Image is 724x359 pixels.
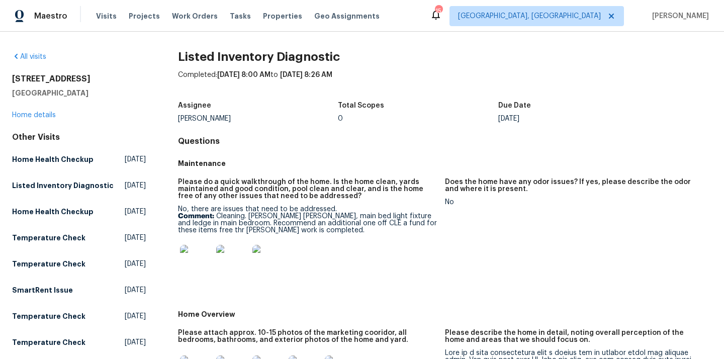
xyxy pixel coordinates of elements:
div: Other Visits [12,132,146,142]
h5: Temperature Check [12,311,85,321]
div: [DATE] [498,115,659,122]
div: Completed: to [178,70,712,96]
span: Properties [263,11,302,21]
span: [DATE] [125,207,146,217]
span: [DATE] [125,337,146,347]
a: Temperature Check[DATE] [12,255,146,273]
a: SmartRent Issue[DATE] [12,281,146,299]
h5: Home Health Checkup [12,207,94,217]
span: [DATE] 8:00 AM [217,71,270,78]
h5: Please attach approx. 10-15 photos of the marketing cooridor, all bedrooms, bathrooms, and exteri... [178,329,437,343]
span: Maestro [34,11,67,21]
h5: SmartRent Issue [12,285,73,295]
span: [PERSON_NAME] [648,11,709,21]
span: [DATE] [125,181,146,191]
span: [DATE] [125,311,146,321]
a: Temperature Check[DATE] [12,333,146,351]
span: Work Orders [172,11,218,21]
h5: Temperature Check [12,233,85,243]
span: [DATE] 8:26 AM [280,71,332,78]
h5: Due Date [498,102,531,109]
b: Comment: [178,213,214,220]
a: Listed Inventory Diagnostic[DATE] [12,176,146,195]
a: Home Health Checkup[DATE] [12,203,146,221]
h5: Maintenance [178,158,712,168]
span: Projects [129,11,160,21]
span: [DATE] [125,154,146,164]
span: Geo Assignments [314,11,380,21]
div: 15 [435,6,442,16]
h5: Temperature Check [12,337,85,347]
p: Cleaning. [PERSON_NAME] [PERSON_NAME], main bed light fixture and ledge in main bedroom. Recommen... [178,213,437,234]
h2: Listed Inventory Diagnostic [178,52,712,62]
h5: Does the home have any odor issues? If yes, please describe the odor and where it is present. [445,178,704,193]
h5: Please describe the home in detail, noting overall perception of the home and areas that we shoul... [445,329,704,343]
span: [GEOGRAPHIC_DATA], [GEOGRAPHIC_DATA] [458,11,601,21]
span: [DATE] [125,285,146,295]
h5: Temperature Check [12,259,85,269]
h5: Assignee [178,102,211,109]
a: Home Health Checkup[DATE] [12,150,146,168]
h5: Home Health Checkup [12,154,94,164]
h5: Please do a quick walkthrough of the home. Is the home clean, yards maintained and good condition... [178,178,437,200]
a: Temperature Check[DATE] [12,307,146,325]
span: [DATE] [125,233,146,243]
h5: Listed Inventory Diagnostic [12,181,114,191]
h4: Questions [178,136,712,146]
div: 0 [338,115,498,122]
a: Home details [12,112,56,119]
span: Tasks [230,13,251,20]
h5: [GEOGRAPHIC_DATA] [12,88,146,98]
span: Visits [96,11,117,21]
h5: Home Overview [178,309,712,319]
a: Temperature Check[DATE] [12,229,146,247]
h2: [STREET_ADDRESS] [12,74,146,84]
a: All visits [12,53,46,60]
div: No [445,199,704,206]
h5: Total Scopes [338,102,384,109]
span: [DATE] [125,259,146,269]
div: [PERSON_NAME] [178,115,338,122]
div: No, there are issues that need to be addressed. [178,206,437,283]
